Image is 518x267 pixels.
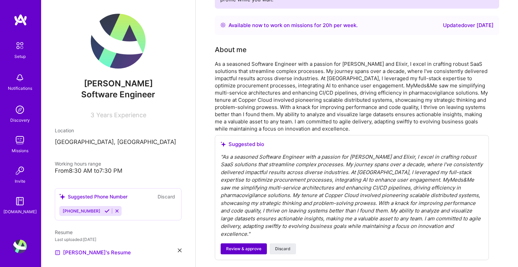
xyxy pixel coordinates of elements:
div: Last uploaded: [DATE] [55,236,182,243]
div: [DOMAIN_NAME] [3,208,37,215]
div: Available now to work on missions for h per week . [229,21,358,29]
div: Missions [12,147,28,154]
div: Notifications [8,85,32,92]
div: Updated over [DATE] [443,21,494,29]
div: Discovery [10,117,30,124]
button: Discard [270,243,296,254]
img: bell [13,71,27,85]
img: Availability [220,22,226,28]
span: Years Experience [96,111,146,119]
img: discovery [13,103,27,117]
div: Suggested bio [221,141,483,148]
img: teamwork [13,133,27,147]
img: User Avatar [13,240,27,253]
button: Review & approve [221,243,267,254]
span: 20 [323,22,329,28]
span: Resume [55,229,73,235]
div: " As a seasoned Software Engineer with a passion for [PERSON_NAME] and Elixir, I excel in craftin... [221,153,483,238]
img: Resume [55,250,60,255]
span: 3 [90,111,94,119]
i: icon SuggestedTeams [59,194,65,199]
i: icon SuggestedTeams [221,142,226,147]
div: Setup [14,53,26,60]
span: Review & approve [226,246,261,252]
div: From 8:30 AM to 7:30 PM [55,167,182,174]
span: [PERSON_NAME] [55,78,182,89]
div: Invite [15,178,25,185]
img: User Avatar [91,14,146,69]
span: Working hours range [55,161,101,167]
p: [GEOGRAPHIC_DATA], [GEOGRAPHIC_DATA] [55,138,182,146]
img: logo [14,14,27,26]
img: Invite [13,164,27,178]
div: Suggested Phone Number [59,193,127,200]
a: [PERSON_NAME]'s Resume [55,248,131,257]
div: Location [55,127,182,134]
img: setup [13,38,27,53]
i: icon Close [178,248,182,252]
span: Discard [275,246,291,252]
span: [PHONE_NUMBER] [63,208,100,214]
img: guide book [13,194,27,208]
button: Discard [156,193,177,201]
i: Accept [104,208,110,214]
span: Software Engineer [81,89,155,99]
i: Reject [114,208,120,214]
div: About me [215,45,247,55]
a: User Avatar [11,240,28,253]
div: As a seasoned Software Engineer with a passion for [PERSON_NAME] and Elixir, I excel in crafting ... [215,60,489,132]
